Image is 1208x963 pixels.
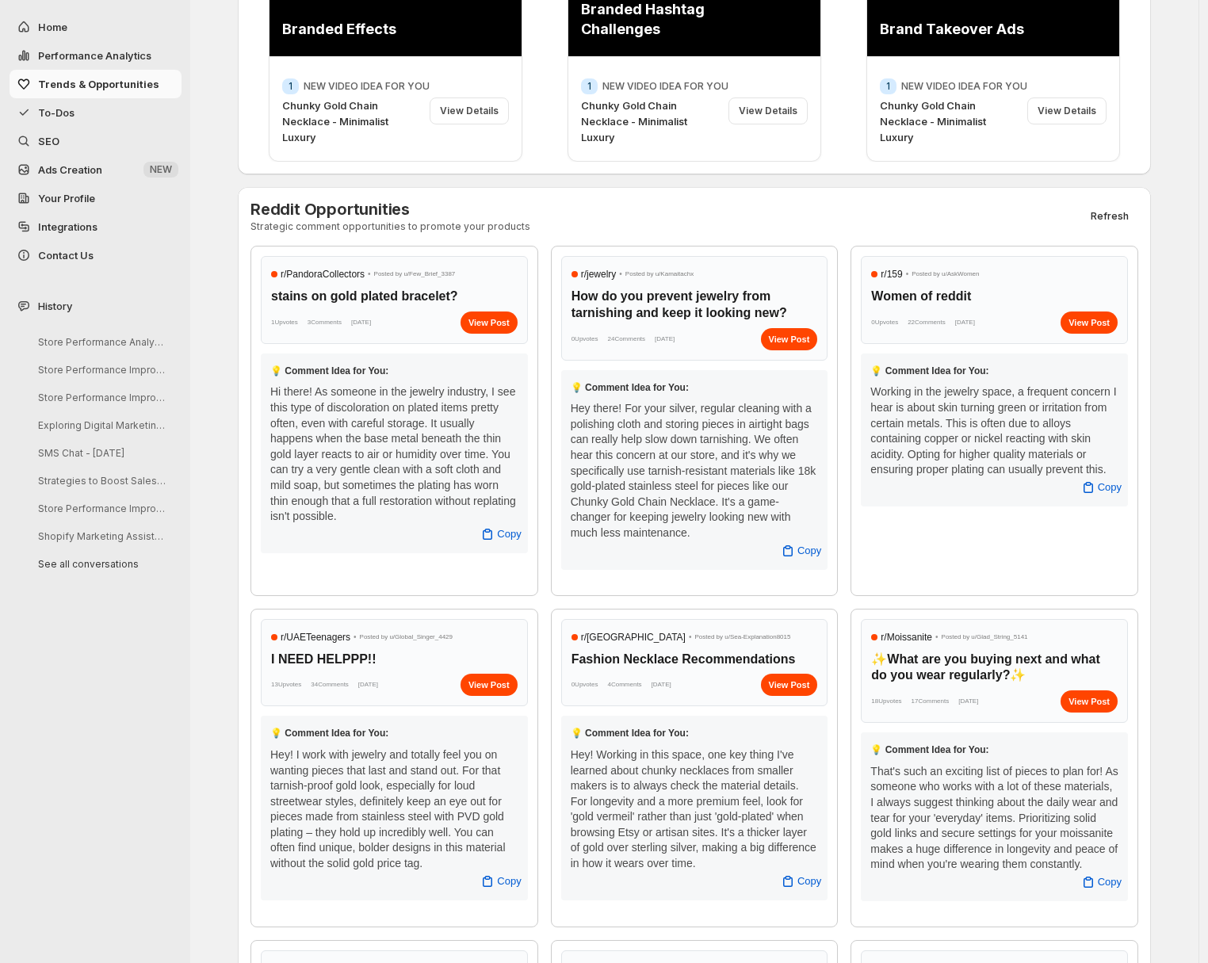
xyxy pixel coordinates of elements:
span: r/ PandoraCollectors [281,266,365,282]
span: Ads Creation [38,163,102,176]
p: Chunky Gold Chain Necklace - Minimalist Luxury [282,97,423,145]
span: Copy [497,526,521,542]
a: SEO [10,127,182,155]
span: 1 Upvotes [271,315,298,331]
button: Home [10,13,182,41]
span: 1 [886,80,890,93]
button: To-Dos [10,98,182,127]
button: Store Performance Improvement Strategy Session [25,357,176,382]
span: 1 [587,80,591,93]
span: [DATE] [351,315,371,331]
p: NEW VIDEO IDEA FOR YOU [304,80,430,93]
div: That's such an exciting list of pieces to plan for! As someone who works with a lot of these mate... [870,764,1118,873]
span: Trends & Opportunities [38,78,159,90]
span: r/ 159 [881,266,902,282]
span: Performance Analytics [38,49,151,62]
span: History [38,298,72,314]
h3: stains on gold plated bracelet? [271,289,518,305]
span: 4 Comments [607,677,641,693]
span: • [354,629,357,645]
p: Chunky Gold Chain Necklace - Minimalist Luxury [581,97,722,145]
span: SEO [38,135,59,147]
span: 34 Comments [311,677,349,693]
div: Hey there! For your silver, regular cleaning with a polishing cloth and storing pieces in airtigh... [571,401,819,541]
h3: How do you prevent jewelry from tarnishing and keep it looking new? [572,289,818,322]
span: r/ jewelry [581,266,617,282]
span: • [689,629,692,645]
button: Copy [470,522,530,547]
span: [DATE] [358,677,378,693]
p: Strategic comment opportunities to promote your products [250,220,530,233]
button: Ads Creation [10,155,182,184]
span: 22 Comments [908,315,946,331]
span: • [906,266,909,282]
h3: Reddit Opportunities [250,200,530,219]
span: 1 [289,80,292,93]
span: • [619,266,622,282]
a: View Post [461,311,518,334]
button: Performance Analytics [10,41,182,70]
div: View Post [461,674,518,696]
button: Store Performance Improvement Analysis Steps [25,496,176,521]
h3: I NEED HELPPP!! [271,652,518,668]
a: View Post [1061,690,1118,713]
h3: Women of reddit [871,289,1118,305]
span: r/ [GEOGRAPHIC_DATA] [581,629,686,645]
span: Your Profile [38,192,95,204]
span: • [368,266,371,282]
span: 0 Upvotes [572,677,598,693]
button: Copy [1071,869,1131,895]
span: 💡 Comment Idea for You: [571,382,689,393]
span: [DATE] [655,331,675,347]
span: To-Dos [38,106,75,119]
span: Posted by u/ Kamaitachx [625,266,694,282]
p: Chunky Gold Chain Necklace - Minimalist Luxury [880,97,1021,145]
span: Contact Us [38,249,94,262]
span: Copy [1098,874,1122,890]
h3: ✨️What are you buying next and what do you wear regularly?✨️ [871,652,1118,685]
span: 💡 Comment Idea for You: [270,365,388,376]
span: • [935,629,938,645]
button: Store Performance Analysis and Suggestions [25,330,176,354]
button: Strategies to Boost Sales Next Week [25,468,176,493]
span: Integrations [38,220,97,233]
span: NEW [150,163,172,176]
a: Your Profile [10,184,182,212]
span: Posted by u/ Glad_String_5141 [942,629,1028,645]
button: Contact Us [10,241,182,269]
a: View Post [761,674,818,696]
span: Copy [497,873,521,889]
span: 24 Comments [607,331,645,347]
div: View Post [1061,311,1118,334]
button: Shopify Marketing Assistant Onboarding [25,524,176,548]
button: Copy [470,869,530,894]
a: Integrations [10,212,182,241]
button: Refresh [1081,205,1138,227]
span: 💡 Comment Idea for You: [571,728,689,739]
span: r/ Moissanite [881,629,932,645]
span: Copy [797,873,821,889]
span: 17 Comments [912,694,950,709]
button: Exploring Digital Marketing Strategies [25,413,176,438]
div: View Details [1027,97,1107,124]
span: Posted by u/ AskWomen [912,266,979,282]
span: Home [38,21,67,33]
button: SMS Chat - [DATE] [25,441,176,465]
span: Posted by u/ Global_Singer_4429 [360,629,453,645]
div: Hi there! As someone in the jewelry industry, I see this type of discoloration on plated items pr... [270,384,518,524]
span: 18 Upvotes [871,694,901,709]
span: 3 Comments [308,315,342,331]
p: NEW VIDEO IDEA FOR YOU [602,80,728,93]
button: Store Performance Improvement Analysis [25,385,176,410]
p: NEW VIDEO IDEA FOR YOU [901,80,1027,93]
button: Copy [770,869,831,894]
div: View Details [430,97,509,124]
span: [DATE] [652,677,671,693]
div: Working in the jewelry space, a frequent concern I hear is about skin turning green or irritation... [870,384,1118,478]
div: View Details [728,97,808,124]
span: [DATE] [955,315,975,331]
span: 💡 Comment Idea for You: [270,728,388,739]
